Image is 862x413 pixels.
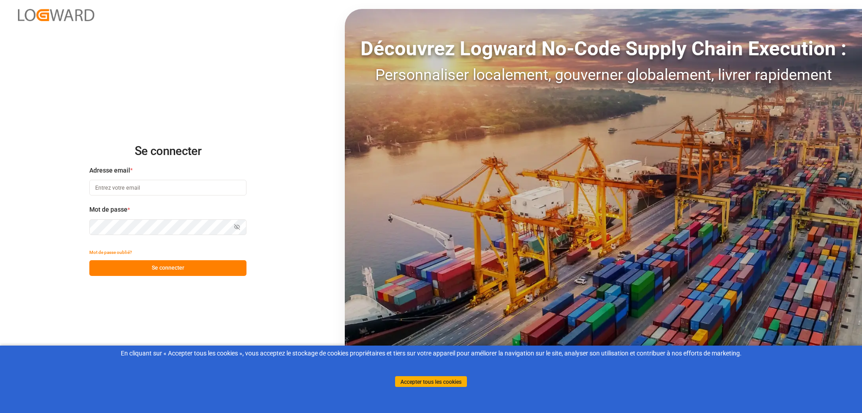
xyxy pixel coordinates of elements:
font: Personnaliser localement, gouverner globalement, livrer rapidement [375,66,832,84]
font: Mot de passe oublié? [89,250,132,255]
font: En cliquant sur « Accepter tous les cookies », vous acceptez le stockage de cookies propriétaires... [121,350,742,357]
button: Accepter tous les cookies [395,376,467,387]
button: Se connecter [89,260,246,276]
font: Découvrez Logward No-Code Supply Chain Execution : [361,37,846,60]
img: Logward_new_orange.png [18,9,94,21]
font: Se connecter [135,144,201,158]
font: Accepter tous les cookies [400,378,462,385]
input: Entrez votre email [89,180,246,195]
font: Mot de passe [89,206,128,213]
font: Adresse email [89,167,130,174]
button: Mot de passe oublié? [89,244,132,260]
font: Se connecter [152,265,184,271]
